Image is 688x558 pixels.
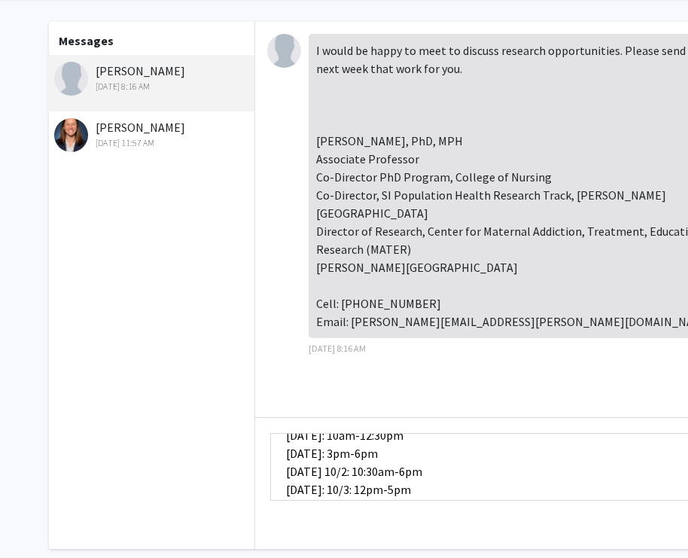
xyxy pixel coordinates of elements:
span: [DATE] 8:16 AM [309,343,366,354]
div: [PERSON_NAME] [54,62,251,93]
div: [PERSON_NAME] [54,118,251,150]
div: [DATE] 11:57 AM [54,136,251,150]
img: Vanessa Short [267,34,301,68]
img: Vanessa Short [54,62,88,96]
b: Messages [59,33,114,48]
iframe: Chat [11,490,64,547]
div: [DATE] 8:16 AM [54,80,251,93]
img: Katie Hunzinger [54,118,88,152]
